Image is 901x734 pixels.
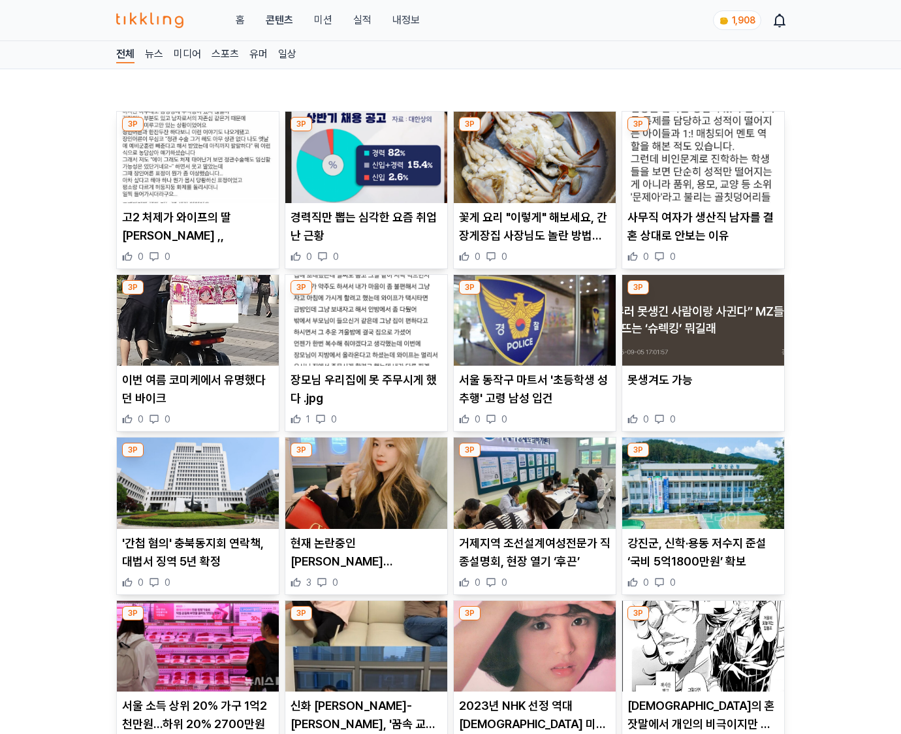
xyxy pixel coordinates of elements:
[454,438,616,529] img: 거제지역 조선설계여성전문가 직종설명회, 현장 열기 ‘후끈’
[266,12,293,28] a: 콘텐츠
[353,12,371,28] a: 실적
[291,606,312,620] div: 3P
[212,46,239,63] a: 스포츠
[138,413,144,426] span: 0
[285,437,448,595] div: 3P 현재 논란중인 박민정 장례식인스타 사진 ㄷㄷㄷ.JPG 현재 논란중인 [PERSON_NAME] [PERSON_NAME]인[PERSON_NAME] [PERSON_NAME] ...
[627,208,779,245] p: 사무직 여자가 생산직 남자를 결혼 상대로 안보는 이유
[291,697,442,733] p: 신화 [PERSON_NAME]-[PERSON_NAME], '꿈속 교감' 현실로... "대표되더니 건방져졌다" 28년 우정 과시
[122,443,144,457] div: 3P
[285,111,448,269] div: 3P 경력직만 뽑는 심각한 요즘 취업난 근황 경력직만 뽑는 심각한 요즘 취업난 근황 0 0
[627,534,779,571] p: 강진군, 신학·용동 저수지 준설 ‘국비 5억1800만원’ 확보
[306,413,310,426] span: 1
[117,438,279,529] img: '간첩 혐의' 충북동지회 연락책, 대법서 징역 5년 확정
[622,112,784,203] img: 사무직 여자가 생산직 남자를 결혼 상대로 안보는 이유
[459,371,610,407] p: 서울 동작구 마트서 '초등학생 성추행' 고령 남성 입건
[454,112,616,203] img: 꽃게 요리 "이렇게" 해보세요, 간장게장집 사장님도 놀란 방법입니다.
[622,111,785,269] div: 3P 사무직 여자가 생산직 남자를 결혼 상대로 안보는 이유 사무직 여자가 생산직 남자를 결혼 상대로 안보는 이유 0 0
[670,250,676,263] span: 0
[622,601,784,692] img: 약사의 혼잣말에서 개인의 비극이지만 세계관에서는 다행인점
[122,534,274,571] p: '간첩 혐의' 충북동지회 연락책, 대법서 징역 5년 확정
[116,437,279,595] div: 3P '간첩 혐의' 충북동지회 연락책, 대법서 징역 5년 확정 '간첩 혐의' 충북동지회 연락책, 대법서 징역 5년 확정 0 0
[291,443,312,457] div: 3P
[122,117,144,131] div: 3P
[117,601,279,692] img: 서울 소득 상위 20% 가구 1억2천만원…하위 20% 2700만원
[116,46,134,63] a: 전체
[453,437,616,595] div: 3P 거제지역 조선설계여성전문가 직종설명회, 현장 열기 ‘후끈’ 거제지역 조선설계여성전문가 직종설명회, 현장 열기 ‘후끈’ 0 0
[501,250,507,263] span: 0
[291,280,312,295] div: 3P
[732,15,755,25] span: 1,908
[459,280,481,295] div: 3P
[719,16,729,26] img: coin
[285,601,447,692] img: 신화 김동완-앤디, '꿈속 교감' 현실로... "대표되더니 건방져졌다" 28년 우정 과시
[174,46,201,63] a: 미디어
[454,601,616,692] img: 2023년 NHK 선정 역대 일본 미녀 17선
[291,371,442,407] p: 장모님 우리집에 못 주무시게 했다 .jpg
[622,437,785,595] div: 3P 강진군, 신학·용동 저수지 준설 ‘국비 5억1800만원’ 확보 강진군, 신학·용동 저수지 준설 ‘국비 5억1800만원’ 확보 0 0
[643,413,649,426] span: 0
[278,46,296,63] a: 일상
[122,280,144,295] div: 3P
[453,274,616,432] div: 3P 서울 동작구 마트서 '초등학생 성추행' 고령 남성 입건 서울 동작구 마트서 '초등학생 성추행' 고령 남성 입건 0 0
[122,697,274,733] p: 서울 소득 상위 20% 가구 1억2천만원…하위 20% 2700만원
[333,250,339,263] span: 0
[117,275,279,366] img: 이번 여름 코미케에서 유명했다던 바이크
[627,443,649,457] div: 3P
[116,274,279,432] div: 3P 이번 여름 코미케에서 유명했다던 바이크 이번 여름 코미케에서 유명했다던 바이크 0 0
[306,576,311,589] span: 3
[475,576,481,589] span: 0
[236,12,245,28] a: 홈
[622,274,785,432] div: 3P 못생겨도 가능 못생겨도 가능 0 0
[459,208,610,245] p: 꽃게 요리 "이렇게" 해보세요, 간장게장집 사장님도 놀란 방법입니다.
[627,371,779,389] p: 못생겨도 가능
[165,413,170,426] span: 0
[459,606,481,620] div: 3P
[138,576,144,589] span: 0
[138,250,144,263] span: 0
[453,111,616,269] div: 3P 꽃게 요리 "이렇게" 해보세요, 간장게장집 사장님도 놀란 방법입니다. 꽃게 요리 "이렇게" 해보세요, 간장게장집 사장님도 놀란 방법입니다. 0 0
[459,443,481,457] div: 3P
[285,112,447,203] img: 경력직만 뽑는 심각한 요즘 취업난 근황
[116,12,183,28] img: 티끌링
[145,46,163,63] a: 뉴스
[622,275,784,366] img: 못생겨도 가능
[475,250,481,263] span: 0
[122,606,144,620] div: 3P
[459,117,481,131] div: 3P
[670,413,676,426] span: 0
[165,576,170,589] span: 0
[332,576,338,589] span: 0
[713,10,759,30] a: coin 1,908
[627,697,779,733] p: [DEMOGRAPHIC_DATA]의 혼잣말에서 개인의 비극이지만 세계관에서는 다행인점
[291,117,312,131] div: 3P
[291,534,442,571] p: 현재 논란중인 [PERSON_NAME] [PERSON_NAME]인[PERSON_NAME] [PERSON_NAME] ㄷㄷㄷ.JPG
[116,111,279,269] div: 3P 고2 처제가 와이프의 딸이랍니다 ,, 고2 처제가 와이프의 딸[PERSON_NAME] ,, 0 0
[249,46,268,63] a: 유머
[643,576,649,589] span: 0
[459,534,610,571] p: 거제지역 조선설계여성전문가 직종설명회, 현장 열기 ‘후끈’
[314,12,332,28] button: 미션
[122,371,274,407] p: 이번 여름 코미케에서 유명했다던 바이크
[165,250,170,263] span: 0
[627,280,649,295] div: 3P
[331,413,337,426] span: 0
[306,250,312,263] span: 0
[501,413,507,426] span: 0
[392,12,420,28] a: 내정보
[117,112,279,203] img: 고2 처제가 와이프의 딸이랍니다 ,,
[670,576,676,589] span: 0
[122,208,274,245] p: 고2 처제가 와이프의 딸[PERSON_NAME] ,,
[454,275,616,366] img: 서울 동작구 마트서 '초등학생 성추행' 고령 남성 입건
[643,250,649,263] span: 0
[459,697,610,733] p: 2023년 NHK 선정 역대 [DEMOGRAPHIC_DATA] 미녀 17선
[627,117,649,131] div: 3P
[627,606,649,620] div: 3P
[291,208,442,245] p: 경력직만 뽑는 심각한 요즘 취업난 근황
[501,576,507,589] span: 0
[475,413,481,426] span: 0
[622,438,784,529] img: 강진군, 신학·용동 저수지 준설 ‘국비 5억1800만원’ 확보
[285,438,447,529] img: 현재 논란중인 박민정 장례식인스타 사진 ㄷㄷㄷ.JPG
[285,274,448,432] div: 3P 장모님 우리집에 못 주무시게 했다 .jpg 장모님 우리집에 못 주무시게 했다 .jpg 1 0
[285,275,447,366] img: 장모님 우리집에 못 주무시게 했다 .jpg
